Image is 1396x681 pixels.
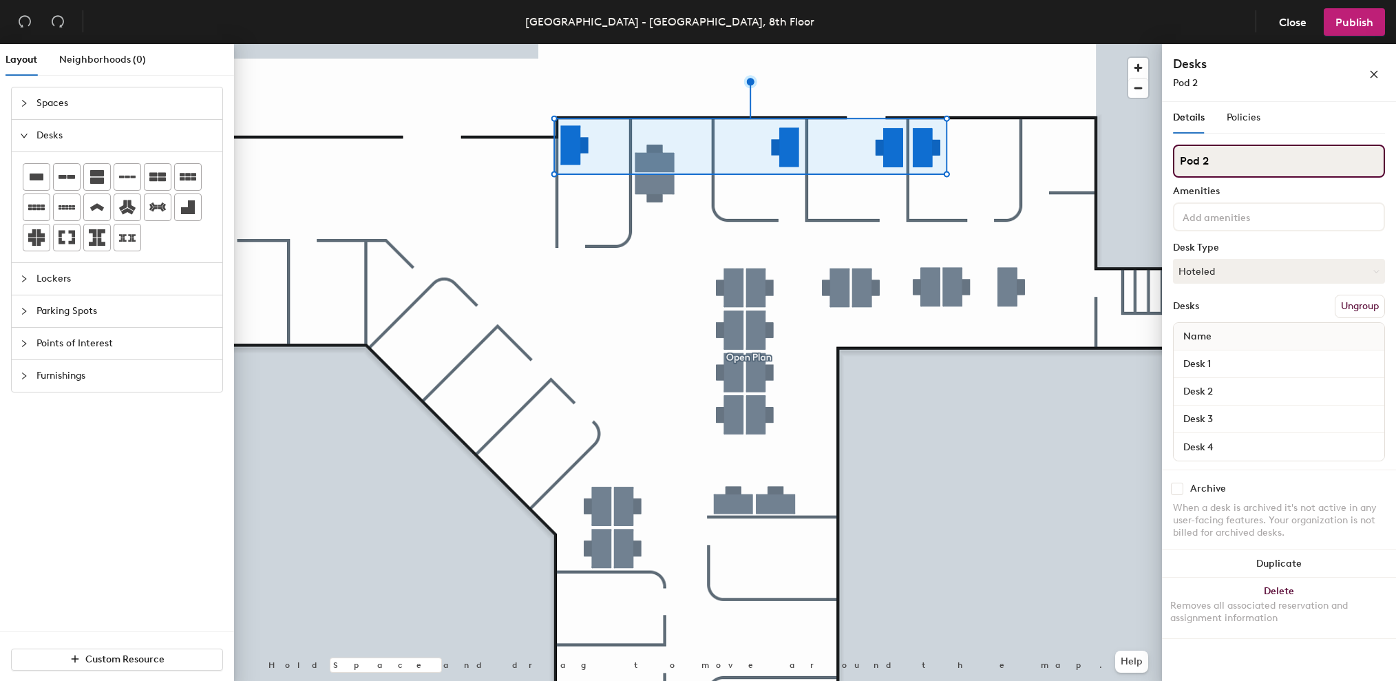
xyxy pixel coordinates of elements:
[1176,324,1218,349] span: Name
[1180,208,1304,224] input: Add amenities
[1267,8,1318,36] button: Close
[1335,16,1373,29] span: Publish
[1162,550,1396,578] button: Duplicate
[1115,651,1148,673] button: Help
[1279,16,1307,29] span: Close
[20,307,28,315] span: collapsed
[36,263,214,295] span: Lockers
[20,372,28,380] span: collapsed
[11,8,39,36] button: Undo (⌘ + Z)
[44,8,72,36] button: Redo (⌘ + ⇧ + Z)
[1173,301,1199,312] div: Desks
[1173,502,1385,539] div: When a desk is archived it's not active in any user-facing features. Your organization is not bil...
[36,120,214,151] span: Desks
[1170,600,1388,625] div: Removes all associated reservation and assignment information
[36,360,214,392] span: Furnishings
[1176,355,1382,374] input: Unnamed desk
[20,339,28,348] span: collapsed
[1173,242,1385,253] div: Desk Type
[36,87,214,119] span: Spaces
[1335,295,1385,318] button: Ungroup
[11,649,223,671] button: Custom Resource
[18,14,32,28] span: undo
[20,99,28,107] span: collapsed
[1176,437,1382,457] input: Unnamed desk
[1173,259,1385,284] button: Hoteled
[85,653,165,665] span: Custom Resource
[36,328,214,359] span: Points of Interest
[1173,186,1385,197] div: Amenities
[1162,578,1396,638] button: DeleteRemoves all associated reservation and assignment information
[1190,483,1226,494] div: Archive
[1173,77,1198,89] span: Pod 2
[1173,112,1205,123] span: Details
[1227,112,1260,123] span: Policies
[1176,410,1382,429] input: Unnamed desk
[36,295,214,327] span: Parking Spots
[6,54,37,65] span: Layout
[1173,55,1324,73] h4: Desks
[59,54,146,65] span: Neighborhoods (0)
[1369,70,1379,79] span: close
[525,13,814,30] div: [GEOGRAPHIC_DATA] - [GEOGRAPHIC_DATA], 8th Floor
[1176,382,1382,401] input: Unnamed desk
[20,132,28,140] span: expanded
[20,275,28,283] span: collapsed
[1324,8,1385,36] button: Publish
